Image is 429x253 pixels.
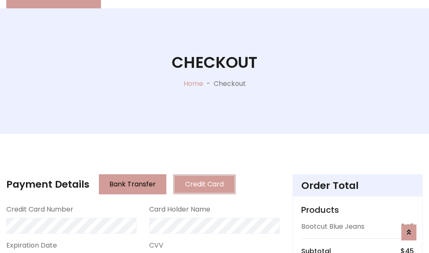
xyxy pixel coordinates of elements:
[172,53,257,72] h1: Checkout
[183,79,203,88] a: Home
[301,180,414,191] h4: Order Total
[149,204,210,214] label: Card Holder Name
[6,204,73,214] label: Credit Card Number
[214,79,246,89] p: Checkout
[203,79,214,89] p: -
[6,178,89,190] h4: Payment Details
[301,222,364,232] p: Bootcut Blue Jeans
[99,174,166,194] button: Bank Transfer
[6,240,57,250] label: Expiration Date
[149,240,163,250] label: CVV
[401,222,414,232] p: $45
[301,205,414,215] h5: Products
[173,174,236,194] button: Credit Card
